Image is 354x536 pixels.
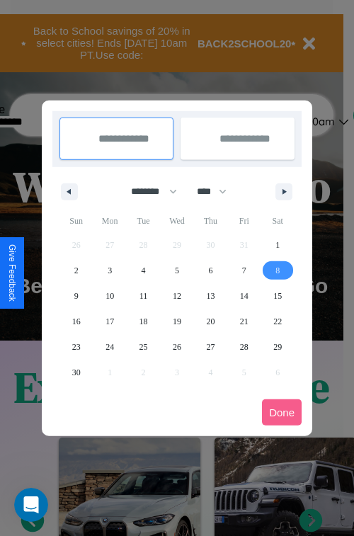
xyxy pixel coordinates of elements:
[227,210,261,232] span: Fri
[194,210,227,232] span: Thu
[59,258,93,283] button: 2
[261,232,295,258] button: 1
[93,309,126,334] button: 17
[194,283,227,309] button: 13
[127,334,160,360] button: 25
[273,334,282,360] span: 29
[206,283,215,309] span: 13
[261,210,295,232] span: Sat
[206,309,215,334] span: 20
[160,258,193,283] button: 5
[227,258,261,283] button: 7
[93,334,126,360] button: 24
[139,309,148,334] span: 18
[194,258,227,283] button: 6
[72,360,81,385] span: 30
[261,283,295,309] button: 15
[74,258,79,283] span: 2
[175,258,179,283] span: 5
[139,283,148,309] span: 11
[173,309,181,334] span: 19
[240,309,249,334] span: 21
[160,210,193,232] span: Wed
[74,283,79,309] span: 9
[59,334,93,360] button: 23
[72,334,81,360] span: 23
[240,283,249,309] span: 14
[105,283,114,309] span: 10
[142,258,146,283] span: 4
[208,258,212,283] span: 6
[127,210,160,232] span: Tue
[242,258,246,283] span: 7
[59,309,93,334] button: 16
[240,334,249,360] span: 28
[7,244,17,302] div: Give Feedback
[160,309,193,334] button: 19
[105,334,114,360] span: 24
[160,283,193,309] button: 12
[273,309,282,334] span: 22
[72,309,81,334] span: 16
[227,283,261,309] button: 14
[273,283,282,309] span: 15
[139,334,148,360] span: 25
[160,334,193,360] button: 26
[275,232,280,258] span: 1
[127,309,160,334] button: 18
[261,258,295,283] button: 8
[194,334,227,360] button: 27
[93,283,126,309] button: 10
[127,283,160,309] button: 11
[261,334,295,360] button: 29
[93,210,126,232] span: Mon
[173,334,181,360] span: 26
[108,258,112,283] span: 3
[227,334,261,360] button: 28
[261,309,295,334] button: 22
[275,258,280,283] span: 8
[127,258,160,283] button: 4
[93,258,126,283] button: 3
[194,309,227,334] button: 20
[14,488,48,522] iframe: Intercom live chat
[227,309,261,334] button: 21
[173,283,181,309] span: 12
[206,334,215,360] span: 27
[262,399,302,426] button: Done
[59,360,93,385] button: 30
[59,210,93,232] span: Sun
[105,309,114,334] span: 17
[59,283,93,309] button: 9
